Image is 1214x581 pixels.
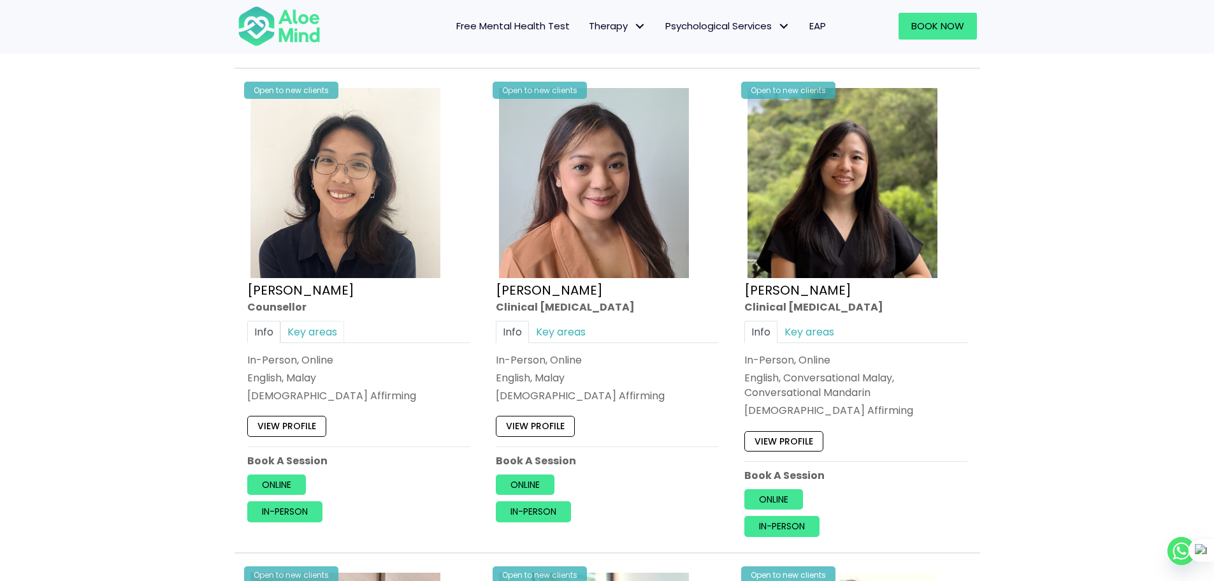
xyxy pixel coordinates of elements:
[238,5,321,47] img: Aloe mind Logo
[744,320,777,342] a: Info
[496,353,719,367] div: In-Person, Online
[496,281,603,298] a: [PERSON_NAME]
[589,19,646,33] span: Therapy
[899,13,977,40] a: Book Now
[247,320,280,342] a: Info
[247,388,470,403] div: [DEMOGRAPHIC_DATA] Affirming
[777,320,841,342] a: Key areas
[496,474,554,495] a: Online
[665,19,790,33] span: Psychological Services
[775,17,793,36] span: Psychological Services: submenu
[744,430,823,451] a: View profile
[496,299,719,314] div: Clinical [MEDICAL_DATA]
[656,13,800,40] a: Psychological ServicesPsychological Services: submenu
[1167,537,1196,565] a: Whatsapp
[250,88,440,278] img: Emelyne Counsellor
[499,88,689,278] img: Hanna Clinical Psychologist
[631,17,649,36] span: Therapy: submenu
[744,468,967,483] p: Book A Session
[447,13,579,40] a: Free Mental Health Test
[496,453,719,467] p: Book A Session
[247,281,354,298] a: [PERSON_NAME]
[247,371,470,385] p: English, Malay
[247,453,470,467] p: Book A Session
[496,371,719,385] p: English, Malay
[809,19,826,33] span: EAP
[247,474,306,495] a: Online
[800,13,835,40] a: EAP
[456,19,570,33] span: Free Mental Health Test
[496,388,719,403] div: [DEMOGRAPHIC_DATA] Affirming
[247,416,326,436] a: View profile
[337,13,835,40] nav: Menu
[744,371,967,400] p: English, Conversational Malay, Conversational Mandarin
[247,353,470,367] div: In-Person, Online
[579,13,656,40] a: TherapyTherapy: submenu
[496,320,529,342] a: Info
[748,88,937,278] img: Hooi ting Clinical Psychologist
[744,403,967,418] div: [DEMOGRAPHIC_DATA] Affirming
[744,489,803,510] a: Online
[744,299,967,314] div: Clinical [MEDICAL_DATA]
[496,501,571,522] a: In-person
[744,281,851,298] a: [PERSON_NAME]
[496,416,575,436] a: View profile
[744,516,820,536] a: In-person
[247,299,470,314] div: Counsellor
[741,82,835,99] div: Open to new clients
[911,19,964,33] span: Book Now
[493,82,587,99] div: Open to new clients
[280,320,344,342] a: Key areas
[744,353,967,367] div: In-Person, Online
[529,320,593,342] a: Key areas
[244,82,338,99] div: Open to new clients
[247,501,322,522] a: In-person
